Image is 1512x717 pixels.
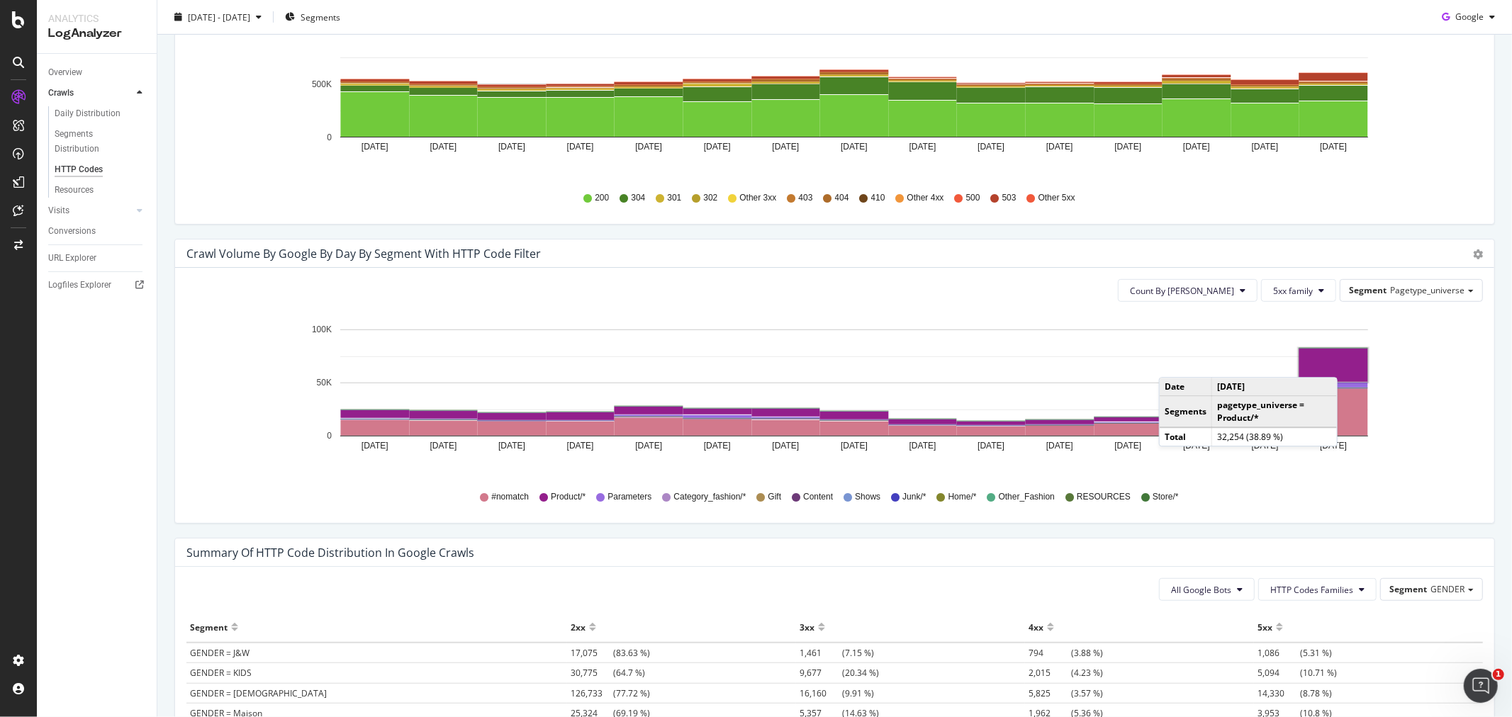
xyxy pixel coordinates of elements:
div: Crawl Volume by google by Day by Segment with HTTP Code Filter [186,247,541,261]
span: 17,075 [571,647,613,659]
span: Google [1455,11,1484,23]
td: pagetype_universe = Product/* [1211,396,1337,427]
span: 2,015 [1029,667,1071,679]
span: #nomatch [491,491,529,503]
text: [DATE] [1320,441,1347,451]
text: [DATE] [841,441,868,451]
span: (64.7 %) [571,667,645,679]
span: 14,330 [1258,687,1300,699]
span: 503 [1002,192,1017,204]
span: (3.57 %) [1029,687,1103,699]
text: [DATE] [1183,441,1210,451]
span: 1,461 [800,647,842,659]
span: Other 4xx [907,192,944,204]
text: [DATE] [773,441,800,451]
div: Overview [48,65,82,80]
span: Shows [855,491,880,503]
text: [DATE] [567,142,594,152]
text: 500K [312,79,332,89]
a: Daily Distribution [55,106,147,121]
text: [DATE] [430,441,457,451]
div: 4xx [1029,616,1043,638]
span: (9.91 %) [800,687,874,699]
a: Logfiles Explorer [48,278,147,293]
div: Summary of HTTP Code Distribution in google crawls [186,546,474,560]
td: 32,254 (38.89 %) [1211,427,1337,446]
span: 5,825 [1029,687,1071,699]
span: 200 [595,192,609,204]
a: Segments Distribution [55,127,147,157]
text: [DATE] [1183,142,1210,152]
span: (83.63 %) [571,647,650,659]
span: GENDER [1430,583,1465,595]
div: LogAnalyzer [48,26,145,42]
span: 126,733 [571,687,613,699]
div: A chart. [186,14,1471,179]
span: Other 3xx [739,192,776,204]
text: [DATE] [773,142,800,152]
div: Segment [190,616,228,638]
iframe: Intercom live chat [1464,669,1498,703]
span: Content [803,491,833,503]
span: (7.15 %) [800,647,874,659]
button: 5xx family [1261,279,1336,302]
a: Resources [55,183,147,198]
div: Conversions [48,224,96,239]
div: Daily Distribution [55,106,121,121]
div: 2xx [571,616,586,638]
a: HTTP Codes [55,162,147,177]
span: 403 [798,192,812,204]
button: Count By [PERSON_NAME] [1118,279,1258,302]
button: Segments [279,6,346,28]
span: 9,677 [800,667,842,679]
text: [DATE] [1115,142,1142,152]
span: 16,160 [800,687,842,699]
span: Segment [1349,284,1387,296]
text: [DATE] [498,441,525,451]
text: 50K [317,378,332,388]
span: All Google Bots [1171,584,1231,596]
td: [DATE] [1211,378,1337,397]
text: [DATE] [498,142,525,152]
text: [DATE] [841,142,868,152]
td: Total [1160,427,1212,446]
text: [DATE] [635,441,662,451]
text: [DATE] [635,142,662,152]
button: All Google Bots [1159,578,1255,601]
span: 304 [631,192,645,204]
span: Segment [1389,583,1427,595]
a: Visits [48,203,133,218]
span: (5.31 %) [1258,647,1332,659]
text: [DATE] [362,142,388,152]
text: [DATE] [978,142,1004,152]
span: 404 [835,192,849,204]
text: [DATE] [1115,441,1142,451]
text: 100K [312,325,332,335]
span: 1 [1493,669,1504,680]
span: (4.23 %) [1029,667,1103,679]
span: (10.71 %) [1258,667,1337,679]
div: gear [1473,249,1483,259]
span: Count By Day [1130,285,1234,297]
text: [DATE] [704,142,731,152]
span: Category_fashion/* [673,491,746,503]
a: Overview [48,65,147,80]
span: GENDER = KIDS [190,667,252,679]
a: Crawls [48,86,133,101]
span: RESOURCES [1077,491,1131,503]
text: [DATE] [1046,441,1073,451]
div: Logfiles Explorer [48,278,111,293]
span: GENDER = [DEMOGRAPHIC_DATA] [190,687,327,699]
span: HTTP Codes Families [1270,584,1353,596]
span: (8.78 %) [1258,687,1332,699]
text: 0 [327,132,332,142]
text: [DATE] [704,441,731,451]
span: Store/* [1153,491,1179,503]
span: 1,086 [1258,647,1300,659]
span: 302 [703,192,717,204]
text: 1M [320,26,332,36]
text: [DATE] [362,441,388,451]
div: Resources [55,183,94,198]
text: [DATE] [909,142,936,152]
text: [DATE] [1046,142,1073,152]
